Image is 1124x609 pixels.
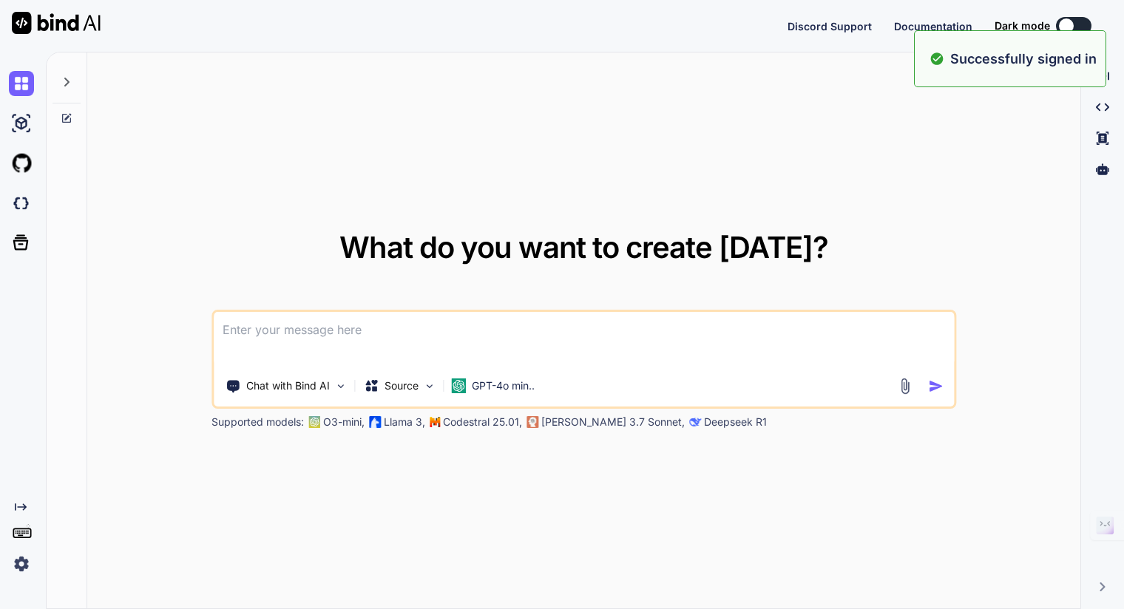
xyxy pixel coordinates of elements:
button: Documentation [894,18,972,34]
img: ai-studio [9,111,34,136]
img: icon [928,378,944,394]
p: Llama 3, [384,415,425,429]
img: claude [527,416,538,428]
span: What do you want to create [DATE]? [339,229,828,265]
button: Discord Support [788,18,872,34]
img: Bind AI [12,12,101,34]
img: Pick Models [423,380,436,392]
span: Dark mode [995,18,1050,33]
img: darkCloudIdeIcon [9,191,34,216]
img: Pick Tools [334,380,347,392]
img: Llama2 [369,416,381,428]
p: Supported models: [211,415,304,429]
img: settings [9,551,34,576]
p: [PERSON_NAME] 3.7 Sonnet, [541,415,685,429]
p: GPT-4o min.. [472,378,535,393]
img: Mistral-AI [430,417,440,427]
img: GPT-4 [308,416,320,428]
img: claude [689,416,701,428]
p: Source [385,378,419,393]
span: Discord Support [788,20,872,33]
img: chat [9,71,34,96]
p: Codestral 25.01, [443,415,522,429]
p: Chat with Bind AI [246,378,330,393]
p: O3-mini, [323,415,365,429]
img: githubLight [9,151,34,176]
img: attachment [896,378,913,395]
p: Successfully signed in [950,49,1097,69]
p: Deepseek R1 [704,415,767,429]
span: Documentation [894,20,972,33]
img: GPT-4o mini [451,378,466,393]
img: alert [930,49,944,69]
